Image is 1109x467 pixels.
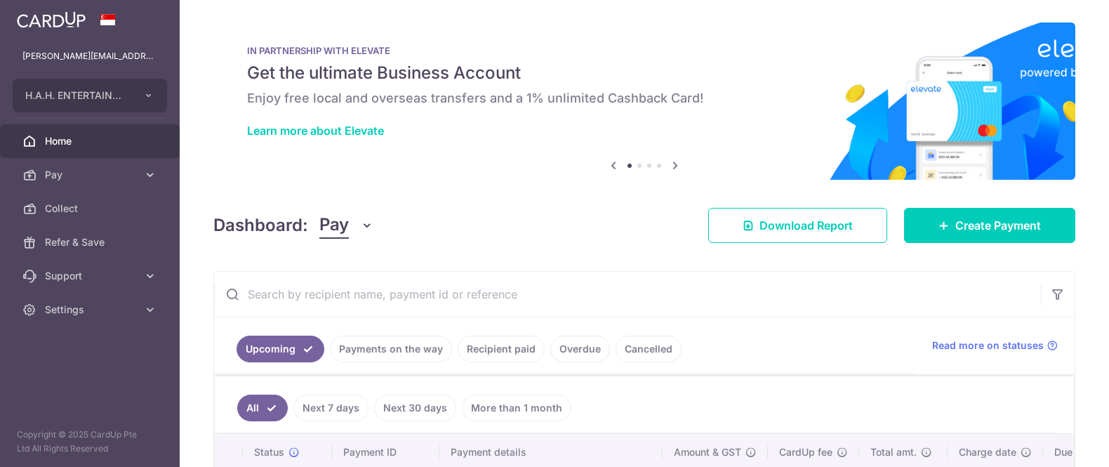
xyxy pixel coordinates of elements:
span: Charge date [959,445,1016,459]
a: Overdue [550,336,610,362]
span: Read more on statuses [932,338,1044,353]
h4: Dashboard: [213,213,308,238]
a: Upcoming [237,336,324,362]
img: Renovation banner [213,22,1075,180]
a: Next 30 days [374,395,456,421]
button: H.A.H. ENTERTAINMENT PTE. LTD. [13,79,167,112]
img: CardUp [17,11,86,28]
a: Recipient paid [458,336,545,362]
button: Pay [319,212,373,239]
span: Pay [319,212,349,239]
a: Payments on the way [330,336,452,362]
span: Create Payment [955,217,1041,234]
p: IN PARTNERSHIP WITH ELEVATE [247,45,1042,56]
a: Download Report [708,208,887,243]
span: Amount & GST [674,445,741,459]
span: CardUp fee [779,445,832,459]
a: Create Payment [904,208,1075,243]
span: Support [45,269,138,283]
h6: Enjoy free local and overseas transfers and a 1% unlimited Cashback Card! [247,90,1042,107]
input: Search by recipient name, payment id or reference [214,272,1041,317]
a: Next 7 days [293,395,368,421]
span: Download Report [759,217,853,234]
p: [PERSON_NAME][EMAIL_ADDRESS][PERSON_NAME][DOMAIN_NAME] [22,49,157,63]
span: Status [254,445,284,459]
a: Cancelled [616,336,682,362]
a: Read more on statuses [932,338,1058,353]
span: Settings [45,303,138,317]
span: Home [45,134,138,148]
span: Due date [1054,445,1096,459]
a: All [237,395,288,421]
span: Pay [45,168,138,182]
span: Collect [45,202,138,216]
a: Learn more about Elevate [247,124,384,138]
span: Refer & Save [45,235,138,249]
h5: Get the ultimate Business Account [247,62,1042,84]
a: More than 1 month [462,395,571,421]
span: H.A.H. ENTERTAINMENT PTE. LTD. [25,88,129,103]
span: Total amt. [870,445,917,459]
